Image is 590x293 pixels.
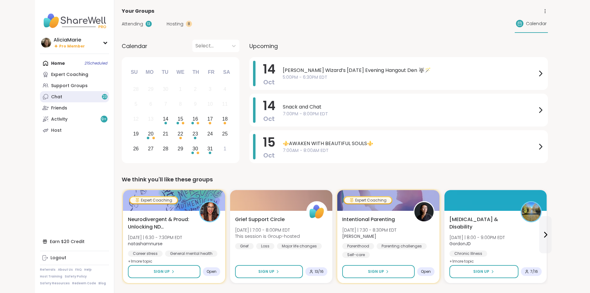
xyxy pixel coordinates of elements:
[218,127,232,140] div: Choose Saturday, October 25th, 2025
[144,83,157,96] div: Not available Monday, September 29th, 2025
[263,78,275,87] span: Oct
[342,252,370,258] div: Self-care
[224,144,226,153] div: 1
[41,38,51,48] img: AliciaMarie
[58,268,73,272] a: About Us
[414,202,434,221] img: Natasha
[40,274,62,279] a: Host Training
[40,236,109,247] div: Earn $20 Credit
[133,130,139,138] div: 19
[72,281,96,286] a: Redeem Code
[103,94,107,100] span: 23
[51,94,62,100] div: Chat
[235,243,254,249] div: Grief
[159,113,172,126] div: Choose Tuesday, October 14th, 2025
[75,268,82,272] a: FAQ
[129,98,143,111] div: Not available Sunday, October 5th, 2025
[40,80,109,91] a: Support Groups
[194,85,197,93] div: 2
[283,103,537,111] span: Snack and Chat
[218,98,232,111] div: Not available Saturday, October 11th, 2025
[449,216,514,231] span: [MEDICAL_DATA] & Disability
[203,98,217,111] div: Not available Friday, October 10th, 2025
[148,144,154,153] div: 27
[263,97,275,114] span: 14
[222,100,228,108] div: 11
[128,265,200,278] button: Sign Up
[148,130,154,138] div: 20
[235,227,300,233] span: [DATE] | 7:00 - 8:00PM EDT
[207,100,213,108] div: 10
[174,142,187,155] div: Choose Wednesday, October 29th, 2025
[344,197,391,203] div: Expert Coaching
[144,127,157,140] div: Choose Monday, October 20th, 2025
[174,98,187,111] div: Not available Wednesday, October 8th, 2025
[148,85,154,93] div: 29
[449,251,487,257] div: Chronic Illness
[342,243,374,249] div: Parenthood
[40,252,109,264] a: Logout
[235,216,285,223] span: Grief Support Circle
[342,233,376,239] b: [PERSON_NAME]
[207,130,213,138] div: 24
[159,98,172,111] div: Not available Tuesday, October 7th, 2025
[256,243,274,249] div: Loss
[51,72,88,78] div: Expert Coaching
[203,127,217,140] div: Choose Friday, October 24th, 2025
[209,85,212,93] div: 3
[51,116,68,122] div: Activity
[65,274,87,279] a: Safety Policy
[189,127,202,140] div: Choose Thursday, October 23rd, 2025
[159,142,172,155] div: Choose Tuesday, October 28th, 2025
[128,241,163,247] b: natashamnurse
[449,241,471,247] b: GordonJD
[207,269,216,274] span: Open
[164,100,167,108] div: 7
[368,269,384,274] span: Sign Up
[165,251,217,257] div: General mental health
[224,85,226,93] div: 4
[40,69,109,80] a: Expert Coaching
[193,130,198,138] div: 23
[218,83,232,96] div: Not available Saturday, October 4th, 2025
[149,100,152,108] div: 6
[235,233,300,239] span: This session is Group-hosted
[51,105,67,111] div: Friends
[179,85,182,93] div: 1
[122,175,548,184] div: We think you'll like these groups
[130,197,177,203] div: Expert Coaching
[174,113,187,126] div: Choose Wednesday, October 15th, 2025
[526,20,547,27] span: Calendar
[203,142,217,155] div: Choose Friday, October 31st, 2025
[159,83,172,96] div: Not available Tuesday, September 30th, 2025
[342,216,395,223] span: Intentional Parenting
[263,151,275,160] span: Oct
[129,127,143,140] div: Choose Sunday, October 19th, 2025
[50,255,66,261] div: Logout
[128,216,192,231] span: Neurodivergent & Proud: Unlocking ND Superpowers
[133,85,139,93] div: 28
[342,265,415,278] button: Sign Up
[218,142,232,155] div: Choose Saturday, November 1st, 2025
[51,83,88,89] div: Support Groups
[59,44,85,49] span: Pro Member
[174,127,187,140] div: Choose Wednesday, October 22nd, 2025
[277,243,322,249] div: Major life changes
[220,65,233,79] div: Sa
[200,202,219,221] img: natashamnurse
[235,265,303,278] button: Sign Up
[315,269,324,274] span: 13 / 16
[283,111,537,117] span: 7:00PM - 8:00PM EDT
[133,115,139,123] div: 12
[144,142,157,155] div: Choose Monday, October 27th, 2025
[148,115,154,123] div: 13
[144,113,157,126] div: Not available Monday, October 13th, 2025
[193,115,198,123] div: 16
[263,134,275,151] span: 15
[163,85,168,93] div: 30
[51,127,62,134] div: Host
[283,140,537,147] span: ⚜️AWAKEN WITH BEAUTIFUL SOULS⚜️
[158,65,172,79] div: Tu
[122,42,147,50] span: Calendar
[144,98,157,111] div: Not available Monday, October 6th, 2025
